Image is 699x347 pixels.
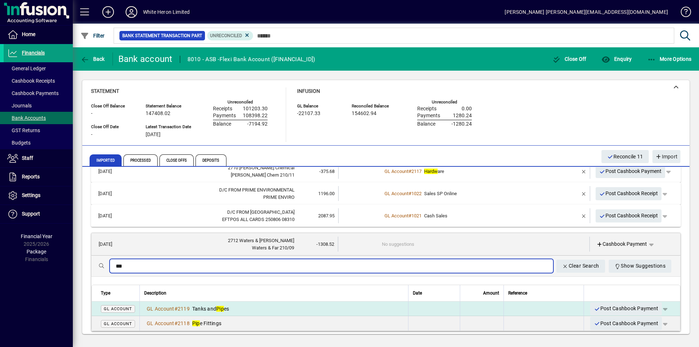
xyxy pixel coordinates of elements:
[483,289,499,297] span: Amount
[596,165,666,178] button: Post Cashbook Payment
[147,306,174,312] span: GL Account
[590,302,662,315] button: Post Cashbook Payment
[384,213,408,218] span: GL Account
[22,211,40,217] span: Support
[4,62,73,75] a: General Ledger
[144,319,192,327] a: GL Account#2118
[73,52,113,66] app-page-header-button: Back
[192,306,229,312] span: Tanks and es
[129,209,295,216] div: D/C FROM WINDCAVE
[91,111,92,117] span: -
[174,320,178,326] span: #
[655,151,678,163] span: Import
[4,137,73,149] a: Budgets
[647,56,692,62] span: More Options
[146,132,161,138] span: [DATE]
[578,188,590,200] button: Remove
[144,289,166,297] span: Description
[596,240,647,248] span: Cashbook Payment
[297,111,320,117] span: -22107.33
[411,191,422,196] span: 1022
[91,256,680,331] div: [DATE]2712 Waters & [PERSON_NAME]Waters & Far 210/09-1308.52No suggestionsCashbook Payment
[27,249,46,255] span: Package
[104,322,132,326] span: GL Account
[192,320,221,326] span: e Fittings
[453,113,472,119] span: 1280.24
[118,53,173,65] div: Bank account
[4,75,73,87] a: Cashbook Receipts
[147,320,174,326] span: GL Account
[187,54,315,65] div: 8010 - ASB -Flexi Bank Account ([FINANCIAL_ID])
[552,56,587,62] span: Close Off
[101,289,110,297] span: Type
[424,213,447,218] span: Cash Sales
[80,33,105,39] span: Filter
[7,103,32,109] span: Journals
[596,187,662,200] button: Post Cashbook Receipt
[210,33,242,38] span: Unreconciled
[4,112,73,124] a: Bank Accounts
[4,99,73,112] a: Journals
[91,125,135,129] span: Close Off Date
[607,151,643,163] span: Reconcile 11
[22,31,35,37] span: Home
[120,5,143,19] button: Profile
[129,237,294,244] div: 2712 Waters & Farr
[424,169,444,174] span: are
[228,100,253,105] label: Unreconciled
[196,154,226,166] span: Deposits
[95,237,129,252] td: [DATE]
[318,213,335,218] span: 2087.95
[599,165,662,177] span: Post Cashbook Payment
[95,164,129,179] td: [DATE]
[4,186,73,205] a: Settings
[417,106,437,112] span: Receipts
[91,104,135,109] span: Close Off Balance
[95,186,129,201] td: [DATE]
[129,186,295,194] div: D/C FROM PRIME ENVIRONMENTAL
[411,213,422,218] span: 1021
[22,50,45,56] span: Financials
[213,121,231,127] span: Balance
[4,149,73,167] a: Staff
[508,289,527,297] span: Reference
[7,78,55,84] span: Cashbook Receipts
[178,320,190,326] span: 2118
[146,111,170,117] span: 147408.02
[247,121,268,127] span: -7194.92
[22,174,40,180] span: Reports
[432,100,457,105] label: Unreconciled
[550,52,588,66] button: Close Off
[645,52,694,66] button: More Options
[21,233,52,239] span: Financial Year
[411,169,422,174] span: 2117
[123,154,158,166] span: Processed
[594,318,658,330] span: Post Cashbook Payment
[652,150,680,163] button: Import
[146,104,191,109] span: Statement Balance
[213,106,232,112] span: Receipts
[593,238,650,251] a: Cashbook Payment
[417,113,440,119] span: Payments
[417,121,435,127] span: Balance
[408,213,411,218] span: #
[413,289,422,297] span: Date
[91,132,92,138] span: -
[207,31,253,40] mat-chip: Reconciliation Status: Unreconciled
[599,210,658,222] span: Post Cashbook Receipt
[615,260,666,272] span: Show Suggestions
[578,166,590,177] button: Remove
[4,124,73,137] a: GST Returns
[146,125,191,129] span: Latest Transaction Date
[104,307,132,311] span: GL Account
[352,104,395,109] span: Reconciled Balance
[609,260,672,273] button: Show Suggestions
[7,115,46,121] span: Bank Accounts
[352,111,376,117] span: 154602.94
[382,237,547,252] td: No suggestions
[216,306,224,312] em: Pip
[382,212,424,220] a: GL Account#1021
[408,191,411,196] span: #
[91,182,681,205] mat-expansion-panel-header: [DATE]D/C FROM PRIME ENVIRONMENTALPRIME ENVIRO1196.00GL Account#1022Sales SP OnlinePost Cashbook ...
[144,305,192,313] a: GL Account#2119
